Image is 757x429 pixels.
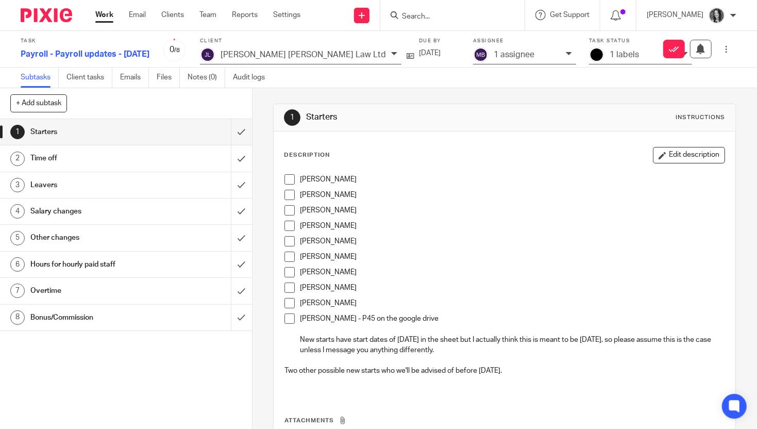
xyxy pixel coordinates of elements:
p: [PERSON_NAME] [300,298,725,308]
p: [PERSON_NAME] [647,10,703,20]
h1: Bonus/Commission [30,310,157,325]
h1: Overtime [30,283,157,299]
h1: Other changes [30,230,157,245]
a: Emails [120,68,149,88]
h1: Leavers [30,177,157,193]
button: Edit description [653,147,725,163]
a: Clients [161,10,184,20]
p: [PERSON_NAME] [300,267,725,277]
h1: Starters [306,112,527,123]
div: 7 [10,284,25,298]
span: [DATE] [419,49,441,57]
div: 2 [10,152,25,166]
p: New starts have start dates of [DATE] in the sheet but I actually think this is meant to be [DATE... [300,335,725,356]
label: Due by [419,38,460,44]
a: Email [129,10,146,20]
div: 8 [10,310,25,325]
a: Notes (0) [188,68,225,88]
small: /8 [174,47,180,53]
a: Work [95,10,113,20]
label: Task status [589,38,692,44]
a: Files [157,68,180,88]
a: Client tasks [66,68,112,88]
div: 3 [10,178,25,192]
p: 1 assignee [494,50,534,59]
div: 1 [284,109,300,126]
label: Client [200,38,406,44]
div: 4 [10,204,25,219]
img: brodie%203%20small.jpg [709,7,725,24]
p: [PERSON_NAME] [300,221,725,231]
div: 0 [162,44,187,56]
h1: Time off [30,151,157,166]
p: [PERSON_NAME] [300,205,725,216]
a: Reports [232,10,258,20]
label: Assignee [473,38,576,44]
p: [PERSON_NAME] [300,283,725,293]
button: + Add subtask [10,94,67,112]
p: [PERSON_NAME] [300,174,725,185]
p: [PERSON_NAME] [300,190,725,200]
p: [PERSON_NAME] - P45 on the google drive [300,313,725,324]
p: [PERSON_NAME] [PERSON_NAME] Law Ltd [221,50,386,59]
div: Instructions [676,113,725,122]
p: [PERSON_NAME] [300,236,725,246]
a: Settings [273,10,300,20]
label: Task [21,38,149,44]
h1: Starters [30,124,157,140]
a: Audit logs [233,68,273,88]
p: Description [284,151,330,159]
h1: Salary changes [30,204,157,219]
p: 1 labels [610,50,639,59]
input: Search [401,12,494,22]
img: svg%3E [473,47,489,62]
a: Subtasks [21,68,59,88]
span: Get Support [550,11,590,19]
span: Attachments [284,418,334,423]
img: Pixie [21,8,72,22]
h1: Hours for hourly paid staff [30,257,157,272]
img: svg%3E [200,47,215,62]
div: 6 [10,257,25,272]
a: Team [199,10,216,20]
div: 5 [10,231,25,245]
p: [PERSON_NAME] [300,252,725,262]
div: 1 [10,125,25,139]
p: Two other possible new starts who we'll be advised of before [DATE]. [284,366,725,376]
